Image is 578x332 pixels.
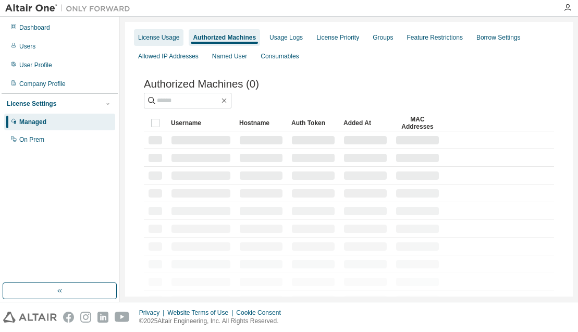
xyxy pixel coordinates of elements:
[19,23,50,32] div: Dashboard
[3,312,57,323] img: altair_logo.svg
[80,312,91,323] img: instagram.svg
[138,33,179,42] div: License Usage
[97,312,108,323] img: linkedin.svg
[167,309,236,317] div: Website Terms of Use
[63,312,74,323] img: facebook.svg
[261,52,299,60] div: Consumables
[236,309,287,317] div: Cookie Consent
[19,42,35,51] div: Users
[316,33,359,42] div: License Priority
[19,61,52,69] div: User Profile
[343,115,387,131] div: Added At
[19,118,46,126] div: Managed
[407,33,463,42] div: Feature Restrictions
[171,115,231,131] div: Username
[396,115,439,131] div: MAC Addresses
[193,33,256,42] div: Authorized Machines
[212,52,247,60] div: Named User
[19,136,44,144] div: On Prem
[19,80,66,88] div: Company Profile
[138,52,199,60] div: Allowed IP Addresses
[476,33,521,42] div: Borrow Settings
[291,115,335,131] div: Auth Token
[239,115,283,131] div: Hostname
[5,3,136,14] img: Altair One
[144,78,259,90] span: Authorized Machines (0)
[373,33,393,42] div: Groups
[7,100,56,108] div: License Settings
[139,317,287,326] p: © 2025 Altair Engineering, Inc. All Rights Reserved.
[115,312,130,323] img: youtube.svg
[269,33,303,42] div: Usage Logs
[139,309,167,317] div: Privacy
